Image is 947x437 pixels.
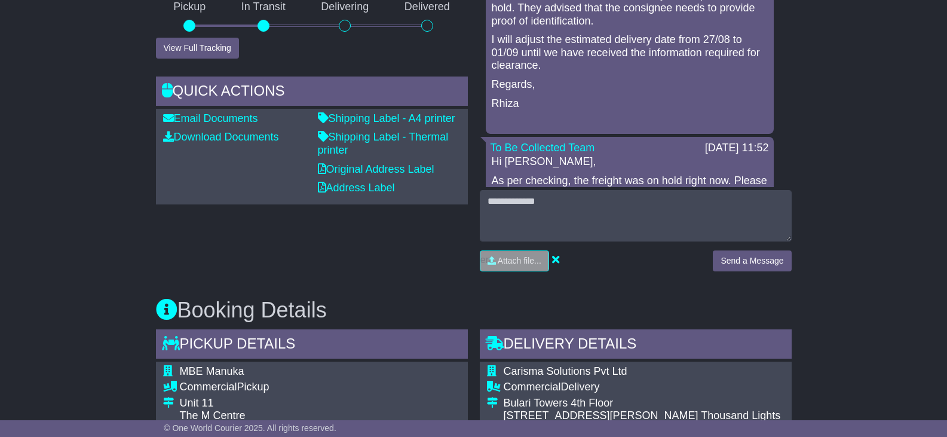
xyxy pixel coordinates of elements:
p: Delivered [387,1,468,14]
p: Regards, [492,78,768,91]
p: In Transit [223,1,304,14]
div: [STREET_ADDRESS][PERSON_NAME] Thousand Lights [504,410,781,423]
p: Delivering [304,1,387,14]
a: Address Label [318,182,395,194]
div: Bulari Towers 4th Floor [504,397,781,410]
span: Carisma Solutions Pvt Ltd [504,365,627,377]
a: Download Documents [163,131,279,143]
a: Shipping Label - A4 printer [318,112,455,124]
div: Delivery [504,381,781,394]
button: View Full Tracking [156,38,239,59]
a: Original Address Label [318,163,434,175]
p: As per checking, the freight was on hold right now. Please see details below from DHL: [492,175,768,200]
div: Pickup Details [156,329,468,362]
button: Send a Message [713,250,791,271]
p: I will adjust the estimated delivery date from 27/08 to 01/09 until we have received the informat... [492,33,768,72]
div: [DATE] 11:52 [705,142,769,155]
span: © One World Courier 2025. All rights reserved. [164,423,336,433]
h3: Booking Details [156,298,792,322]
span: Commercial [180,381,237,393]
span: MBE Manuka [180,365,244,377]
div: Pickup [180,381,450,394]
div: Quick Actions [156,77,468,109]
a: Shipping Label - Thermal printer [318,131,449,156]
div: Delivery Details [480,329,792,362]
p: Rhiza [492,97,768,111]
div: Unit 11 [180,397,450,410]
p: Hi [PERSON_NAME], [492,155,768,169]
span: Commercial [504,381,561,393]
a: To Be Collected Team [491,142,595,154]
a: Email Documents [163,112,258,124]
div: The M Centre [180,410,450,423]
p: Pickup [156,1,224,14]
